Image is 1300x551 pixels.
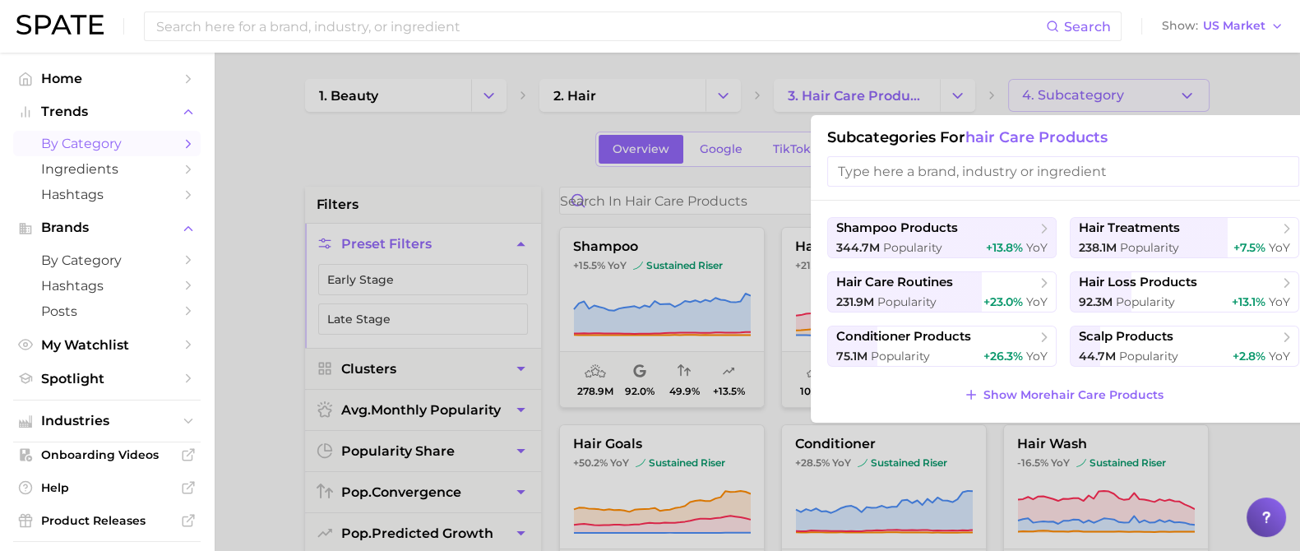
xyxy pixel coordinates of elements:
[1079,220,1180,236] span: hair treatments
[41,187,173,202] span: Hashtags
[1070,217,1299,258] button: hair treatments238.1m Popularity+7.5% YoY
[13,299,201,324] a: Posts
[16,15,104,35] img: SPATE
[1233,240,1265,255] span: +7.5%
[1233,349,1265,363] span: +2.8%
[827,271,1057,313] button: hair care routines231.9m Popularity+23.0% YoY
[13,66,201,91] a: Home
[836,294,874,309] span: 231.9m
[41,104,173,119] span: Trends
[1119,349,1178,363] span: Popularity
[871,349,930,363] span: Popularity
[960,383,1168,406] button: Show Morehair care products
[41,371,173,387] span: Spotlight
[827,128,1299,146] h1: Subcategories for
[1079,294,1113,309] span: 92.3m
[13,273,201,299] a: Hashtags
[13,182,201,207] a: Hashtags
[1070,271,1299,313] button: hair loss products92.3m Popularity+13.1% YoY
[836,220,958,236] span: shampoo products
[13,366,201,391] a: Spotlight
[1026,240,1048,255] span: YoY
[41,220,173,235] span: Brands
[836,275,953,290] span: hair care routines
[41,447,173,462] span: Onboarding Videos
[41,337,173,353] span: My Watchlist
[983,388,1164,402] span: Show More hair care products
[155,12,1046,40] input: Search here for a brand, industry, or ingredient
[13,100,201,124] button: Trends
[827,217,1057,258] button: shampoo products344.7m Popularity+13.8% YoY
[877,294,937,309] span: Popularity
[41,71,173,86] span: Home
[1079,329,1173,345] span: scalp products
[1079,349,1116,363] span: 44.7m
[41,414,173,428] span: Industries
[41,513,173,528] span: Product Releases
[1026,294,1048,309] span: YoY
[883,240,942,255] span: Popularity
[13,442,201,467] a: Onboarding Videos
[1232,294,1265,309] span: +13.1%
[1026,349,1048,363] span: YoY
[986,240,1023,255] span: +13.8%
[13,156,201,182] a: Ingredients
[1070,326,1299,367] button: scalp products44.7m Popularity+2.8% YoY
[41,278,173,294] span: Hashtags
[1116,294,1175,309] span: Popularity
[827,156,1299,187] input: Type here a brand, industry or ingredient
[836,329,971,345] span: conditioner products
[13,475,201,500] a: Help
[1269,240,1290,255] span: YoY
[41,252,173,268] span: by Category
[13,248,201,273] a: by Category
[41,161,173,177] span: Ingredients
[1162,21,1198,30] span: Show
[41,136,173,151] span: by Category
[13,131,201,156] a: by Category
[1120,240,1179,255] span: Popularity
[41,303,173,319] span: Posts
[983,294,1023,309] span: +23.0%
[983,349,1023,363] span: +26.3%
[965,128,1108,146] span: hair care products
[13,508,201,533] a: Product Releases
[41,480,173,495] span: Help
[1203,21,1265,30] span: US Market
[1158,16,1288,37] button: ShowUS Market
[1269,349,1290,363] span: YoY
[1079,240,1117,255] span: 238.1m
[827,326,1057,367] button: conditioner products75.1m Popularity+26.3% YoY
[1079,275,1197,290] span: hair loss products
[13,215,201,240] button: Brands
[836,240,880,255] span: 344.7m
[13,409,201,433] button: Industries
[1269,294,1290,309] span: YoY
[1064,19,1111,35] span: Search
[13,332,201,358] a: My Watchlist
[836,349,867,363] span: 75.1m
